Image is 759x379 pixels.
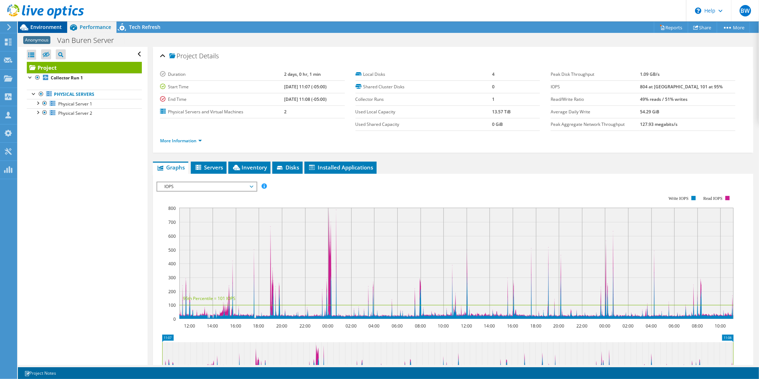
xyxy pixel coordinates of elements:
[168,302,176,308] text: 100
[640,71,660,77] b: 1.09 GB/s
[415,323,426,329] text: 08:00
[368,323,379,329] text: 04:00
[80,24,111,30] span: Performance
[640,96,688,102] b: 49% reads / 51% writes
[551,108,640,115] label: Average Daily Write
[173,316,176,322] text: 0
[530,323,541,329] text: 18:00
[168,275,176,281] text: 300
[157,164,185,171] span: Graphs
[740,5,751,16] span: BW
[322,323,333,329] text: 00:00
[284,96,327,102] b: [DATE] 11:08 (-05:00)
[551,96,640,103] label: Read/Write Ratio
[356,108,492,115] label: Used Local Capacity
[230,323,241,329] text: 16:00
[492,96,495,102] b: 1
[356,83,492,90] label: Shared Cluster Disks
[58,110,92,116] span: Physical Server 2
[276,323,287,329] text: 20:00
[168,289,176,295] text: 200
[160,138,202,144] a: More Information
[54,36,125,44] h1: Van Buren Server
[168,233,176,239] text: 600
[492,84,495,90] b: 0
[51,75,83,81] b: Collector Run 1
[695,8,701,14] svg: \n
[27,99,142,108] a: Physical Server 1
[183,295,235,301] text: 95th Percentile = 101 IOPS
[168,247,176,253] text: 500
[160,71,284,78] label: Duration
[669,323,680,329] text: 06:00
[553,323,564,329] text: 20:00
[703,196,723,201] text: Read IOPS
[160,108,284,115] label: Physical Servers and Virtual Machines
[715,323,726,329] text: 10:00
[346,323,357,329] text: 02:00
[27,108,142,118] a: Physical Server 2
[58,101,92,107] span: Physical Server 1
[199,51,219,60] span: Details
[669,196,689,201] text: Write IOPS
[207,323,218,329] text: 14:00
[492,71,495,77] b: 4
[253,323,264,329] text: 18:00
[551,71,640,78] label: Peak Disk Throughput
[688,22,717,33] a: Share
[599,323,610,329] text: 00:00
[492,121,503,127] b: 0 GiB
[622,323,634,329] text: 02:00
[160,83,284,90] label: Start Time
[27,73,142,83] a: Collector Run 1
[194,164,223,171] span: Servers
[232,164,267,171] span: Inventory
[184,323,195,329] text: 12:00
[484,323,495,329] text: 14:00
[461,323,472,329] text: 12:00
[551,121,640,128] label: Peak Aggregate Network Throughput
[284,71,321,77] b: 2 days, 0 hr, 1 min
[168,205,176,211] text: 800
[507,323,518,329] text: 16:00
[276,164,299,171] span: Disks
[640,109,659,115] b: 54.29 GiB
[27,62,142,73] a: Project
[692,323,703,329] text: 08:00
[30,24,62,30] span: Environment
[299,323,311,329] text: 22:00
[168,261,176,267] text: 400
[492,109,511,115] b: 13.57 TiB
[27,90,142,99] a: Physical Servers
[392,323,403,329] text: 06:00
[161,182,253,191] span: IOPS
[23,36,50,44] span: Anonymous
[308,164,373,171] span: Installed Applications
[284,84,327,90] b: [DATE] 11:07 (-05:00)
[654,22,688,33] a: Reports
[640,121,678,127] b: 127.93 megabits/s
[438,323,449,329] text: 10:00
[356,121,492,128] label: Used Shared Capacity
[160,96,284,103] label: End Time
[640,84,723,90] b: 804 at [GEOGRAPHIC_DATA], 101 at 95%
[551,83,640,90] label: IOPS
[284,109,287,115] b: 2
[356,71,492,78] label: Local Disks
[169,53,197,60] span: Project
[717,22,750,33] a: More
[19,369,61,378] a: Project Notes
[168,219,176,225] text: 700
[129,24,160,30] span: Tech Refresh
[646,323,657,329] text: 04:00
[576,323,587,329] text: 22:00
[356,96,492,103] label: Collector Runs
